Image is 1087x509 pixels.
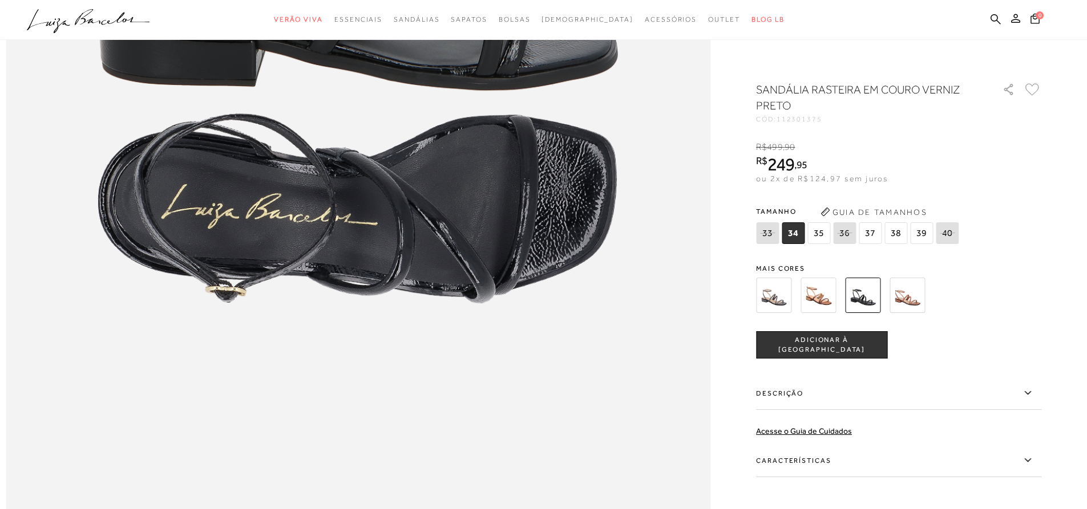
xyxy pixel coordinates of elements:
[756,426,852,435] a: Acesse o Guia de Cuidados
[890,278,925,313] img: SANDÁLIA RASTEIRA EM VERNIZ CARAMELO
[756,82,970,113] h1: SANDÁLIA RASTEIRA EM COURO VERNIZ PRETO
[1027,13,1043,28] button: 0
[845,278,880,313] img: SANDÁLIA RASTEIRA EM COURO VERNIZ PRETO
[756,116,984,123] div: CÓD:
[756,156,767,166] i: R$
[274,15,323,23] span: Verão Viva
[542,9,633,30] a: noSubCategoriesText
[767,142,782,152] span: 499
[756,265,1041,272] span: Mais cores
[645,15,697,23] span: Acessórios
[708,9,740,30] a: categoryNavScreenReaderText
[756,142,767,152] i: R$
[451,15,487,23] span: Sapatos
[801,278,836,313] img: SANDÁLIA RASTEIRA DEGRADÊ BRONZE
[756,203,961,220] span: Tamanho
[797,158,807,170] span: 95
[645,9,697,30] a: categoryNavScreenReaderText
[708,15,740,23] span: Outlet
[783,142,795,152] i: ,
[394,9,439,30] a: categoryNavScreenReaderText
[785,142,795,152] span: 90
[334,15,382,23] span: Essenciais
[782,222,805,244] span: 34
[757,335,887,355] span: ADICIONAR À [GEOGRAPHIC_DATA]
[777,115,822,123] span: 112301375
[807,222,830,244] span: 35
[499,9,531,30] a: categoryNavScreenReaderText
[767,154,794,174] span: 249
[274,9,323,30] a: categoryNavScreenReaderText
[756,174,888,183] span: ou 2x de R$124,97 sem juros
[794,160,807,170] i: ,
[910,222,933,244] span: 39
[334,9,382,30] a: categoryNavScreenReaderText
[1036,11,1044,19] span: 0
[394,15,439,23] span: Sandálias
[499,15,531,23] span: Bolsas
[833,222,856,244] span: 36
[751,9,785,30] a: BLOG LB
[756,444,1041,477] label: Características
[542,15,633,23] span: [DEMOGRAPHIC_DATA]
[756,377,1041,410] label: Descrição
[936,222,959,244] span: 40
[756,278,791,313] img: RASTEIRA DE TIRAS FINAS COM SALTO EM COURO VERNIZ CINZA STORM
[884,222,907,244] span: 38
[751,15,785,23] span: BLOG LB
[859,222,882,244] span: 37
[451,9,487,30] a: categoryNavScreenReaderText
[756,331,887,359] button: ADICIONAR À [GEOGRAPHIC_DATA]
[817,203,931,221] button: Guia de Tamanhos
[756,222,779,244] span: 33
